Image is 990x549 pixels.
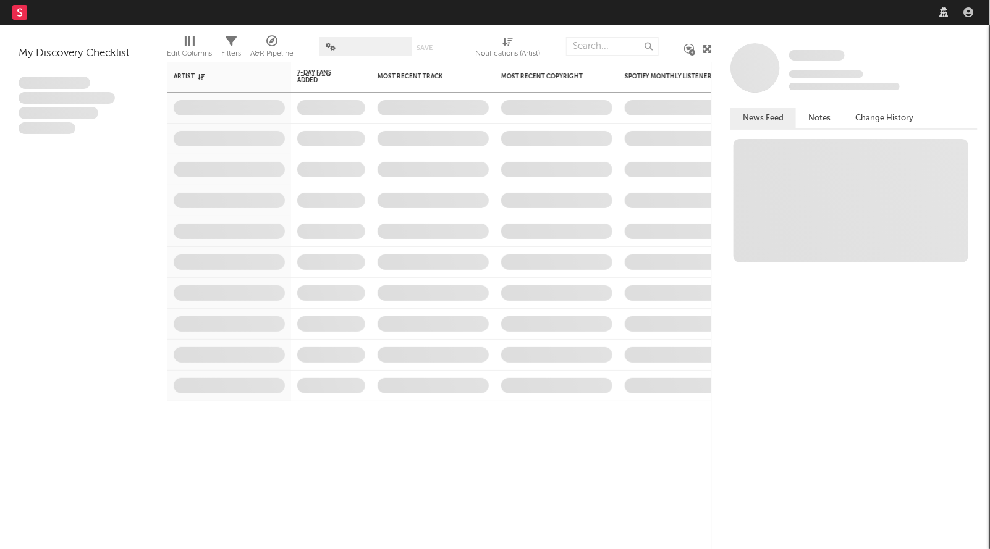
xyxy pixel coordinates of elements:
[789,70,863,78] span: Tracking Since: [DATE]
[19,92,115,104] span: Integer aliquet in purus et
[730,108,796,128] button: News Feed
[501,73,594,80] div: Most Recent Copyright
[221,46,241,61] div: Filters
[167,31,212,67] div: Edit Columns
[789,83,900,90] span: 0 fans last week
[789,49,845,62] a: Some Artist
[566,37,659,56] input: Search...
[250,46,294,61] div: A&R Pipeline
[19,46,148,61] div: My Discovery Checklist
[297,69,347,84] span: 7-Day Fans Added
[174,73,266,80] div: Artist
[475,46,540,61] div: Notifications (Artist)
[378,73,470,80] div: Most Recent Track
[19,107,98,119] span: Praesent ac interdum
[167,46,212,61] div: Edit Columns
[417,44,433,51] button: Save
[19,77,90,89] span: Lorem ipsum dolor
[625,73,717,80] div: Spotify Monthly Listeners
[250,31,294,67] div: A&R Pipeline
[221,31,241,67] div: Filters
[789,50,845,61] span: Some Artist
[19,122,75,135] span: Aliquam viverra
[796,108,843,128] button: Notes
[475,31,540,67] div: Notifications (Artist)
[843,108,926,128] button: Change History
